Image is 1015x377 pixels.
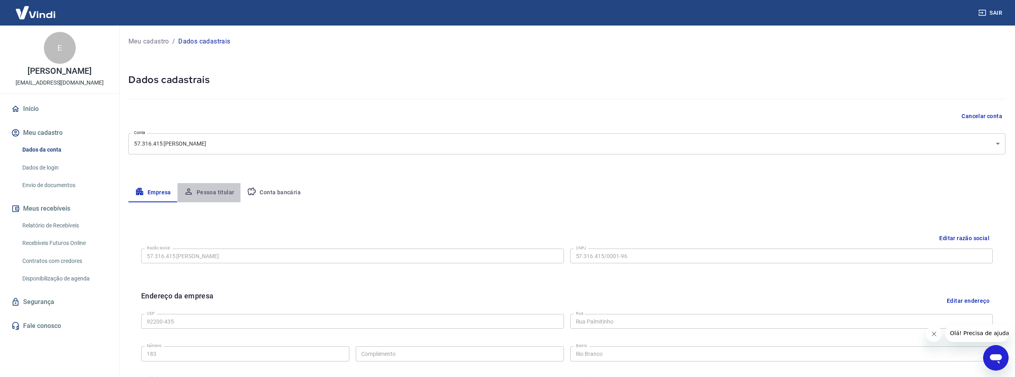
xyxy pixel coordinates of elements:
[5,6,67,12] span: Olá! Precisa de ajuda?
[10,124,110,142] button: Meu cadastro
[958,109,1005,124] button: Cancelar conta
[19,177,110,193] a: Envio de documentos
[936,231,993,246] button: Editar razão social
[128,133,1005,154] div: 57.316.415 [PERSON_NAME]
[983,345,1009,371] iframe: Botão para abrir a janela de mensagens
[134,130,145,136] label: Conta
[19,270,110,287] a: Disponibilização de agenda
[147,310,154,316] label: CEP
[10,0,61,25] img: Vindi
[128,73,1005,86] h5: Dados cadastrais
[944,290,993,311] button: Editar endereço
[19,160,110,176] a: Dados de login
[10,293,110,311] a: Segurança
[240,183,307,202] button: Conta bancária
[10,317,110,335] a: Fale conosco
[128,37,169,46] a: Meu cadastro
[10,100,110,118] a: Início
[147,245,170,251] label: Razão social
[945,324,1009,342] iframe: Mensagem da empresa
[19,235,110,251] a: Recebíveis Futuros Online
[576,343,587,349] label: Bairro
[576,245,586,251] label: CNPJ
[141,290,214,311] h6: Endereço da empresa
[576,310,583,316] label: Rua
[44,32,76,64] div: E
[128,183,177,202] button: Empresa
[147,343,162,349] label: Número
[926,326,942,342] iframe: Fechar mensagem
[19,253,110,269] a: Contratos com credores
[10,200,110,217] button: Meus recebíveis
[178,37,230,46] p: Dados cadastrais
[16,79,104,87] p: [EMAIL_ADDRESS][DOMAIN_NAME]
[28,67,91,75] p: [PERSON_NAME]
[977,6,1005,20] button: Sair
[172,37,175,46] p: /
[19,217,110,234] a: Relatório de Recebíveis
[19,142,110,158] a: Dados da conta
[177,183,241,202] button: Pessoa titular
